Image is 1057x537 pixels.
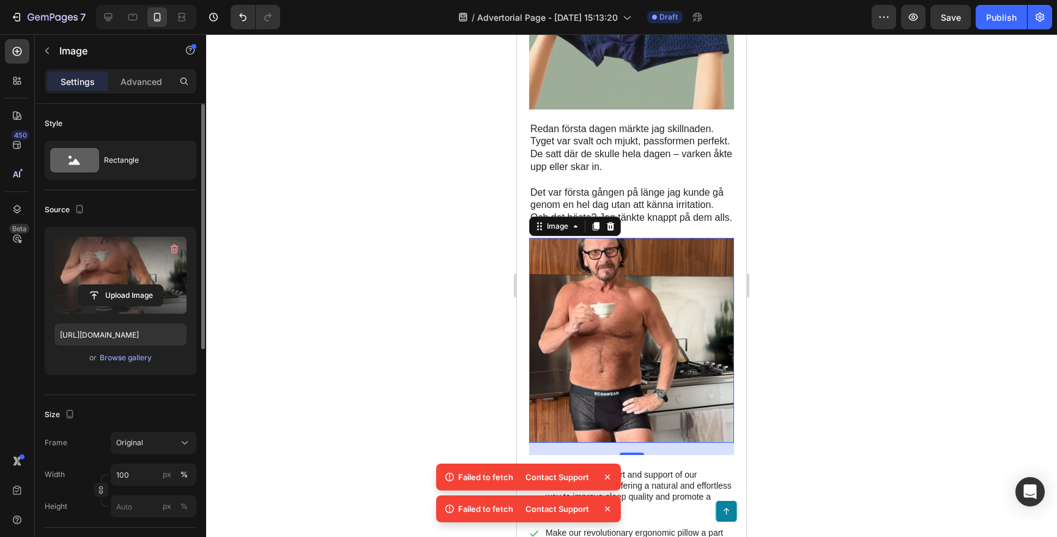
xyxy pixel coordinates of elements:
span: / [472,11,475,24]
div: Style [45,118,62,129]
div: Contact Support [518,500,596,517]
div: % [180,469,188,480]
div: Browse gallery [100,352,152,363]
label: Width [45,469,65,480]
input: px% [111,464,196,486]
button: Browse gallery [99,352,152,364]
div: Size [45,407,77,423]
div: Contact Support [518,468,596,486]
button: % [160,467,174,482]
button: Publish [976,5,1027,29]
div: px [163,469,171,480]
p: Advanced [121,75,162,88]
div: Beta [9,224,29,234]
div: 450 [12,130,29,140]
label: Height [45,501,67,512]
p: Settings [61,75,95,88]
p: Image [59,43,163,58]
div: px [163,501,171,512]
label: Frame [45,437,67,448]
span: Advertorial Page - [DATE] 15:13:20 [477,11,618,24]
p: Failed to fetch [458,471,513,483]
span: Draft [659,12,678,23]
button: Original [111,432,196,454]
button: Upload Image [78,284,163,306]
div: % [180,501,188,512]
p: Failed to fetch [458,503,513,515]
div: Source [45,202,87,218]
span: or [89,350,97,365]
span: Save [941,12,961,23]
p: 7 [80,10,86,24]
div: Open Intercom Messenger [1015,477,1045,506]
button: 7 [5,5,91,29]
button: % [160,499,174,514]
div: Undo/Redo [231,5,280,29]
iframe: Design area [517,34,746,537]
div: Rectangle [104,146,179,174]
div: Publish [986,11,1017,24]
input: https://example.com/image.jpg [54,324,187,346]
input: px% [111,495,196,517]
span: Original [116,437,143,448]
button: px [177,467,191,482]
button: Save [930,5,971,29]
button: px [177,499,191,514]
